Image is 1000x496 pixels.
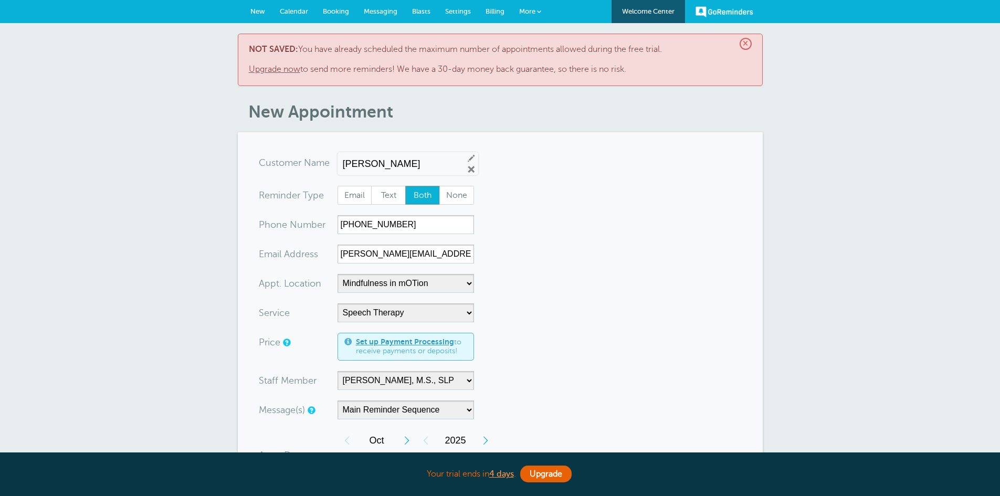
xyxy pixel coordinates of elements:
[519,7,535,15] span: More
[356,430,397,451] span: October
[338,451,360,467] th: S
[520,466,572,482] a: Upgrade
[259,279,321,288] label: Appt. Location
[486,7,504,15] span: Billing
[277,249,301,259] span: il Add
[259,245,338,263] div: ress
[338,186,372,205] label: Email
[259,405,305,415] label: Message(s)
[450,451,472,467] th: F
[740,38,752,50] span: ×
[249,65,300,74] a: Upgrade now
[405,451,427,467] th: W
[259,220,276,229] span: Pho
[249,45,298,54] b: NOT SAVED:
[259,376,317,385] label: Staff Member
[427,451,450,467] th: T
[356,337,467,356] span: to receive payments or deposits!
[958,454,990,486] iframe: Resource center
[416,430,435,451] div: Previous Year
[338,245,474,263] input: Optional
[356,337,454,346] a: Set up Payment Processing
[371,186,406,205] label: Text
[259,158,276,167] span: Cus
[364,7,397,15] span: Messaging
[280,7,308,15] span: Calendar
[440,186,473,204] span: None
[323,7,349,15] span: Booking
[467,153,476,163] a: Edit
[248,102,763,122] h1: New Appointment
[405,186,440,205] label: Both
[445,7,471,15] span: Settings
[259,153,338,172] div: ame
[276,220,303,229] span: ne Nu
[382,451,405,467] th: T
[412,7,430,15] span: Blasts
[435,430,476,451] span: 2025
[283,339,289,346] a: An optional price for the appointment. If you set a price, you can include a payment link in your...
[259,215,338,234] div: mber
[467,165,476,174] a: Remove
[250,7,265,15] span: New
[259,337,280,347] label: Price
[308,407,314,414] a: Simple templates and custom messages will use the reminder schedule set under Settings > Reminder...
[259,191,324,200] label: Reminder Type
[397,430,416,451] div: Next Month
[338,186,372,204] span: Email
[338,430,356,451] div: Previous Month
[259,450,304,460] label: Appt. Date
[472,451,495,467] th: S
[489,469,514,479] a: 4 days
[276,158,311,167] span: tomer N
[372,186,405,204] span: Text
[259,249,277,259] span: Ema
[439,186,474,205] label: None
[406,186,439,204] span: Both
[476,430,495,451] div: Next Year
[249,45,752,75] p: You have already scheduled the maximum number of appointments allowed during the free trial. to s...
[360,451,382,467] th: M
[238,463,763,486] div: Your trial ends in .
[259,308,290,318] label: Service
